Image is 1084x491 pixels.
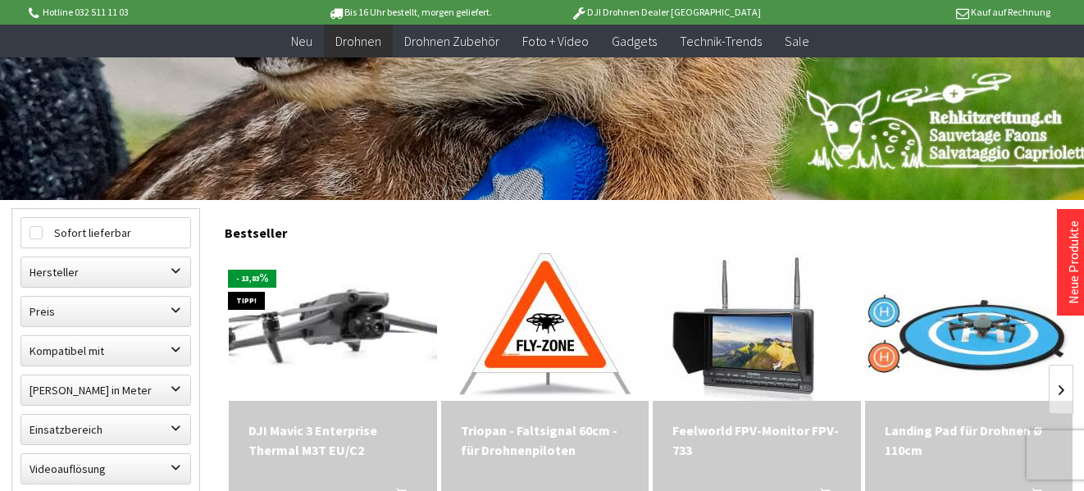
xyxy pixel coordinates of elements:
p: Bis 16 Uhr bestellt, morgen geliefert. [281,2,537,22]
img: Triopan - Faltsignal 60cm - für Drohnenpiloten [459,253,631,401]
a: Foto + Video [511,25,600,58]
a: Triopan - Faltsignal 60cm - für Drohnenpiloten 199,90 CHF [461,421,629,460]
a: Landing Pad für Drohnen Ø 110cm 39,90 CHF In den Warenkorb [885,421,1053,460]
a: Drohnen [324,25,393,58]
a: DJI Mavic 3 Enterprise Thermal M3T EU/C2 4.899,00 CHF In den Warenkorb [248,421,417,460]
label: Hersteller [21,257,190,287]
img: Feelworld FPV-Monitor FPV-733 [664,253,849,401]
label: Einsatzbereich [21,415,190,444]
label: Maximale Flughöhe in Meter [21,375,190,405]
a: Neue Produkte [1065,220,1082,304]
div: Feelworld FPV-Monitor FPV-733 [672,421,840,460]
p: DJI Drohnen Dealer [GEOGRAPHIC_DATA] [538,2,794,22]
span: Drohnen Zubehör [404,33,499,49]
span: Foto + Video [522,33,589,49]
label: Preis [21,297,190,326]
span: Gadgets [612,33,657,49]
p: Hotline 032 511 11 03 [25,2,281,22]
label: Kompatibel mit [21,336,190,366]
a: Feelworld FPV-Monitor FPV-733 264,90 CHF In den Warenkorb [672,421,840,460]
div: Triopan - Faltsignal 60cm - für Drohnenpiloten [461,421,629,460]
div: DJI Mavic 3 Enterprise Thermal M3T EU/C2 [248,421,417,460]
a: Sale [773,25,821,58]
a: Neu [280,25,324,58]
label: Videoauflösung [21,454,190,484]
a: Gadgets [600,25,668,58]
p: Kauf auf Rechnung [794,2,1050,22]
span: Sale [785,33,809,49]
label: Sofort lieferbar [21,218,190,248]
span: Neu [291,33,312,49]
a: Technik-Trends [668,25,773,58]
div: Landing Pad für Drohnen Ø 110cm [885,421,1053,460]
span: Drohnen [335,33,381,49]
img: Landing Pad für Drohnen Ø 110cm [865,272,1073,381]
img: DJI Mavic 3 Enterprise Thermal M3T EU/C2 [187,235,478,418]
span: Technik-Trends [680,33,762,49]
div: Bestseller [225,208,1073,249]
a: Drohnen Zubehör [393,25,511,58]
